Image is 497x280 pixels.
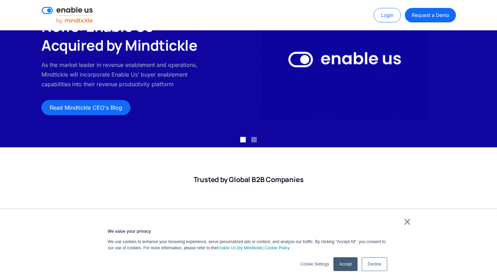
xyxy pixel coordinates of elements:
a: Enable Us (by Mindtickle) Cookie Policy [217,245,290,251]
a: Decline [362,257,387,271]
a: Cookie Settings [300,261,329,267]
div: Show slide 1 of 2 [240,137,246,142]
a: Request a Demo [405,8,456,22]
p: As the market leader in revenue enablement and operations, Mindtickle will incorporate Enable Us'... [41,60,206,89]
a: Login [374,8,401,22]
a: × [403,219,411,225]
h2: Trusted by Global B2B Companies [41,175,456,184]
p: We use cookies to enhance your browsing experience, serve personalized ads or content, and analyz... [108,239,389,251]
a: Accept [333,257,358,271]
strong: We value your privacy [108,229,151,234]
iframe: Qualified Messenger [465,248,497,280]
a: Read Mindtickle CEO's Blog [41,100,130,115]
h2: News: Enable Us Acquired by Mindtickle [41,17,206,54]
div: Show slide 2 of 2 [251,137,257,142]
